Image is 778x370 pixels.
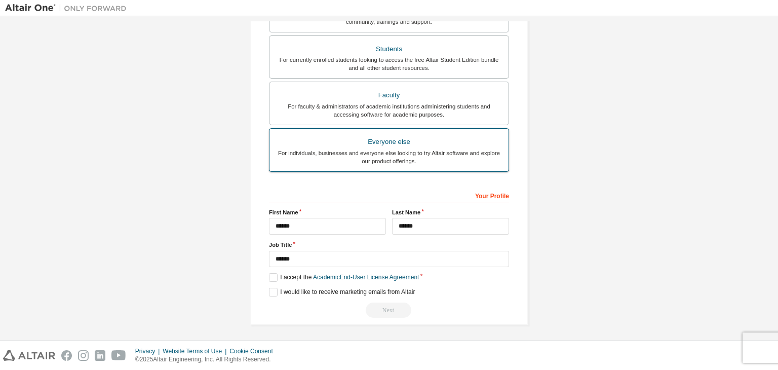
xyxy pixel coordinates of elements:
[276,56,502,72] div: For currently enrolled students looking to access the free Altair Student Edition bundle and all ...
[392,208,509,216] label: Last Name
[269,273,419,282] label: I accept the
[269,288,415,297] label: I would like to receive marketing emails from Altair
[269,303,509,318] div: You need to provide your academic email
[276,42,502,56] div: Students
[163,347,229,355] div: Website Terms of Use
[276,102,502,119] div: For faculty & administrators of academic institutions administering students and accessing softwa...
[3,350,55,361] img: altair_logo.svg
[95,350,105,361] img: linkedin.svg
[135,347,163,355] div: Privacy
[229,347,279,355] div: Cookie Consent
[78,350,89,361] img: instagram.svg
[276,88,502,102] div: Faculty
[269,241,509,249] label: Job Title
[276,135,502,149] div: Everyone else
[269,208,386,216] label: First Name
[61,350,72,361] img: facebook.svg
[313,274,419,281] a: Academic End-User License Agreement
[269,187,509,203] div: Your Profile
[5,3,132,13] img: Altair One
[135,355,279,364] p: © 2025 Altair Engineering, Inc. All Rights Reserved.
[111,350,126,361] img: youtube.svg
[276,149,502,165] div: For individuals, businesses and everyone else looking to try Altair software and explore our prod...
